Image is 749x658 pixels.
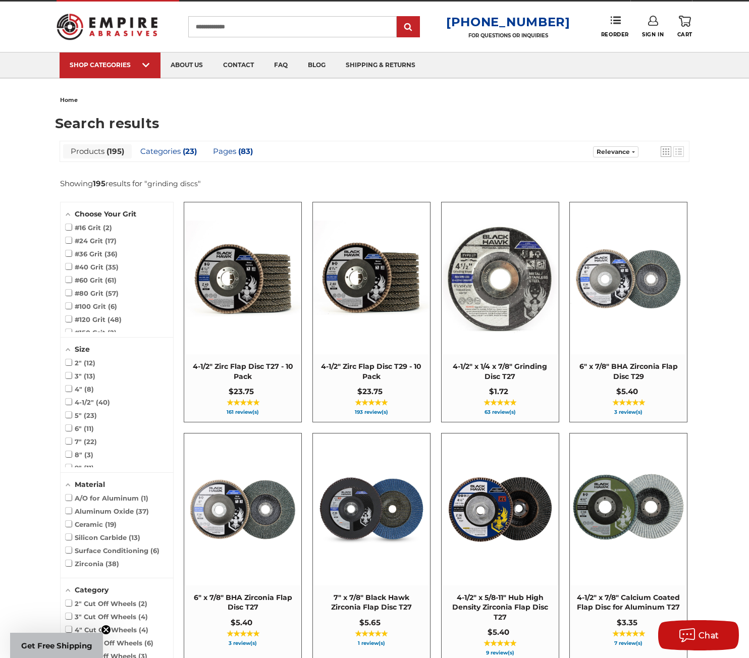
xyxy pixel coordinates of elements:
[355,399,388,407] span: ★★★★★
[136,507,149,515] span: 37
[75,209,136,218] span: Choose Your Grit
[699,631,719,640] span: Chat
[66,424,94,432] span: 6"
[313,221,430,337] img: 4.5" Black Hawk Zirconia Flap Disc 10 Pack
[66,546,159,555] span: Surface Conditioning
[66,464,94,472] span: 9"
[60,96,78,103] span: home
[105,289,119,297] span: 57
[185,221,301,337] img: Black Hawk 4-1/2" x 7/8" Flap Disc Type 27 - 10 Pack
[184,202,301,422] a: 4-1/2" Zirc Flap Disc T27 - 10 Pack
[484,639,516,647] span: ★★★★★
[84,424,94,432] span: 11
[66,302,117,310] span: #100 Grit
[66,599,147,608] span: 2" Cut Off Wheels
[66,507,149,515] span: Aluminum Oxide
[108,302,117,310] span: 6
[229,387,254,396] span: $23.75
[66,520,117,528] span: Ceramic
[318,362,425,381] span: 4-1/2" Zirc Flap Disc T29 - 10 Pack
[447,362,554,381] span: 4-1/2" x 1/4 x 7/8" Grinding Disc T27
[66,437,97,446] span: 7"
[129,533,140,541] span: 13
[84,451,93,459] span: 3
[96,398,110,406] span: 40
[661,146,671,157] a: View grid mode
[75,480,105,489] span: Material
[575,641,682,646] span: 7 review(s)
[442,221,558,337] img: BHA grinding wheels for 4.5 inch angle grinder
[105,237,117,245] span: 17
[185,451,301,567] img: Coarse 36 grit BHA Zirconia flap disc, 6-inch, flat T27 for aggressive material removal
[612,399,645,407] span: ★★★★★
[570,221,686,337] img: Black Hawk 6 inch T29 coarse flap discs, 36 grit for efficient material removal
[677,16,692,38] a: Cart
[489,387,508,396] span: $1.72
[75,585,109,594] span: Category
[447,593,554,623] span: 4-1/2" x 5/8-11" Hub High Density Zirconia Flap Disc T27
[105,560,119,568] span: 38
[75,345,90,354] span: Size
[205,144,260,158] a: View Pages Tab
[66,372,95,380] span: 3"
[55,117,694,130] h1: Search results
[93,179,105,188] b: 195
[575,362,682,381] span: 6" x 7/8" BHA Zirconia Flap Disc T29
[66,494,148,502] span: A/O for Aluminum
[57,7,157,46] img: Empire Abrasives
[105,276,117,284] span: 61
[298,52,336,78] a: blog
[147,179,198,188] a: grinding discs
[575,593,682,613] span: 4-1/2" x 7/8" Calcium Coated Flap Disc for Aluminum T27
[612,630,645,638] span: ★★★★★
[446,32,570,39] p: FOR QUESTIONS OR INQUIRIES
[673,146,684,157] a: View list mode
[236,146,253,156] span: 83
[446,15,570,29] a: [PHONE_NUMBER]
[66,626,148,634] span: 4" Cut Off Wheels
[66,411,97,419] span: 5"
[318,641,425,646] span: 1 review(s)
[597,148,630,155] span: Relevance
[105,520,117,528] span: 19
[189,362,296,381] span: 4-1/2" Zirc Flap Disc T27 - 10 Pack
[66,328,117,337] span: #150 Grit
[103,224,112,232] span: 2
[658,620,739,650] button: Chat
[575,410,682,415] span: 3 review(s)
[264,52,298,78] a: faq
[66,250,118,258] span: #36 Grit
[313,451,430,567] img: 7 inch Zirconia flap disc
[66,276,117,284] span: #60 Grit
[318,593,425,613] span: 7" x 7/8" Black Hawk Zirconia Flap Disc T27
[601,16,629,37] a: Reorder
[84,411,97,419] span: 23
[189,410,296,415] span: 161 review(s)
[66,398,110,406] span: 4-1/2"
[642,31,664,38] span: Sign In
[442,451,558,567] img: high density flap disc with screw hub
[84,359,95,367] span: 12
[488,627,509,637] span: $5.40
[108,328,117,337] span: 2
[150,546,159,555] span: 6
[70,61,150,69] div: SHOP CATEGORIES
[336,52,425,78] a: shipping & returns
[139,626,148,634] span: 4
[484,399,516,407] span: ★★★★★
[617,618,637,627] span: $3.35
[84,437,97,446] span: 22
[189,641,296,646] span: 3 review(s)
[161,52,213,78] a: about us
[141,494,148,502] span: 1
[189,593,296,613] span: 6" x 7/8" BHA Zirconia Flap Disc T27
[60,179,201,188] div: Showing results for " "
[66,289,119,297] span: #80 Grit
[144,639,153,647] span: 6
[213,52,264,78] a: contact
[181,146,197,156] span: 23
[133,144,204,158] a: View Categories Tab
[227,630,259,638] span: ★★★★★
[21,641,92,650] span: Get Free Shipping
